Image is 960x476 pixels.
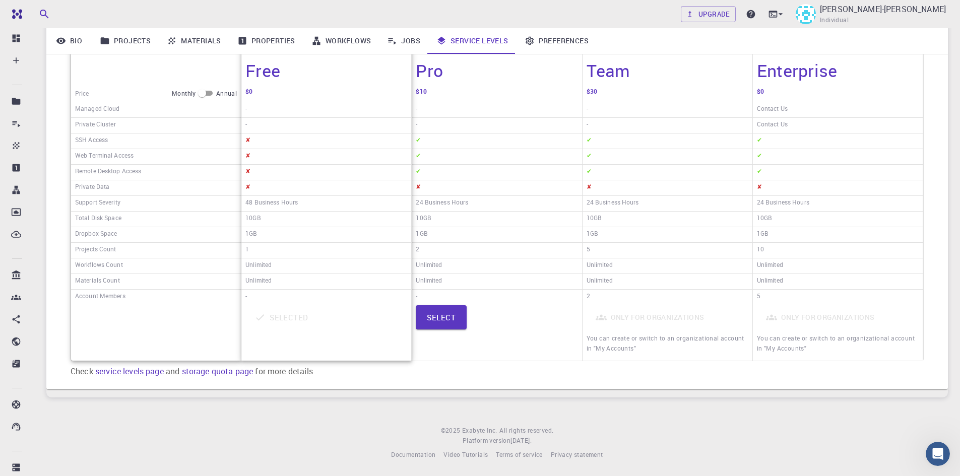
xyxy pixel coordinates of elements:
span: Documentation [391,450,435,458]
h6: ✔ [416,134,421,148]
h6: Price [75,88,89,99]
h6: 10 [757,244,764,257]
h6: Unlimited [757,275,783,288]
h6: 1GB [416,228,427,241]
h6: 1GB [245,228,257,241]
h6: Unlimited [245,275,272,288]
a: Documentation [391,450,435,460]
a: Jobs [379,28,428,54]
h6: Web Terminal Access [75,150,134,163]
h6: Unlimited [587,259,613,273]
h6: Contact Us [757,103,788,116]
h6: Contact Us [757,119,788,132]
a: Service Levels [428,28,517,54]
h6: 48 Business Hours [245,197,298,210]
h6: 2 [416,244,419,257]
a: storage quota page [182,366,253,377]
span: Monthly [172,89,196,99]
h6: ✘ [757,181,762,194]
h6: Managed Cloud [75,103,119,116]
h6: 24 Business Hours [757,197,809,210]
h6: - [587,119,588,132]
h6: Projects Count [75,244,116,257]
h6: ✘ [245,181,250,194]
h6: - [245,119,247,132]
h6: Dropbox Space [75,228,117,241]
h6: $30 [587,86,597,101]
iframe: Intercom live chat [926,442,950,466]
button: Select [416,305,467,329]
h6: Workflows Count [75,259,123,273]
h6: $0 [757,86,764,101]
h6: Support Severity [75,197,120,210]
h4: Pro [416,60,443,81]
h6: 10GB [757,213,772,226]
h6: Account Members [75,291,125,303]
h6: - [587,103,588,116]
a: Projects [92,28,159,54]
span: Annual [216,89,237,99]
h6: 24 Business Hours [587,197,639,210]
h6: 1 [245,244,249,257]
p: [PERSON_NAME]-[PERSON_NAME] [820,3,946,15]
h6: Unlimited [416,275,442,288]
h6: ✔ [757,134,762,148]
h6: ✘ [587,181,592,194]
h6: Unlimited [587,275,613,288]
h6: ✔ [757,150,762,163]
a: Properties [229,28,303,54]
h6: ✘ [416,181,421,194]
h6: $10 [416,86,426,101]
span: Video Tutorials [443,450,488,458]
h6: 10GB [245,213,261,226]
h6: ✘ [245,150,250,163]
h6: $0 [245,86,252,101]
span: © 2025 [441,426,462,436]
h6: - [416,291,417,303]
span: Privacy statement [551,450,603,458]
h6: 2 [587,291,590,303]
a: Bio [46,28,92,54]
a: Materials [159,28,229,54]
h6: ✔ [416,150,421,163]
a: [DATE]. [510,436,532,446]
h6: 10GB [587,213,602,226]
span: Individual [820,15,849,25]
h6: Remote Desktop Access [75,166,141,179]
h6: ✔ [757,166,762,179]
h6: ✔ [587,134,592,148]
span: [DATE] . [510,436,532,444]
span: You can create or switch to an organizational account in "My Accounts" [757,334,915,352]
h6: ✘ [245,166,250,179]
h4: Free [245,60,280,81]
a: service levels page [95,366,164,377]
h6: - [416,119,417,132]
a: Upgrade [681,6,736,22]
h6: ✘ [245,134,250,148]
h6: Private Cluster [75,119,116,132]
h6: 5 [587,244,590,257]
h6: Unlimited [245,259,272,273]
h6: 1GB [757,228,769,241]
h6: 1GB [587,228,598,241]
a: Exabyte Inc. [462,426,497,436]
img: logo [8,9,22,19]
h6: ✔ [587,150,592,163]
p: Check and for more details [71,365,924,377]
h6: - [416,103,417,116]
h6: 24 Business Hours [416,197,468,210]
h4: Team [587,60,630,81]
h6: Total Disk Space [75,213,121,226]
span: Support [20,7,56,16]
a: Workflows [303,28,379,54]
h6: 10GB [416,213,431,226]
h6: ✔ [416,166,421,179]
span: Terms of service [496,450,542,458]
h6: SSH Access [75,134,108,148]
h6: Unlimited [416,259,442,273]
a: Terms of service [496,450,542,460]
h6: - [245,103,247,116]
h6: 5 [757,291,760,303]
a: Video Tutorials [443,450,488,460]
a: Preferences [517,28,597,54]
